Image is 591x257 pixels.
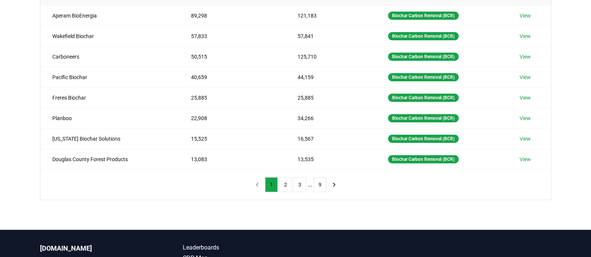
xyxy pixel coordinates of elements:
div: Biochar Carbon Removal (BCR) [388,155,459,163]
button: 9 [314,177,326,192]
a: View [520,12,531,19]
a: View [520,73,531,81]
td: Freres Biochar [40,87,179,108]
td: 57,833 [179,26,286,46]
div: Biochar Carbon Removal (BCR) [388,32,459,40]
a: View [520,135,531,142]
div: Biochar Carbon Removal (BCR) [388,53,459,61]
td: 13,535 [286,149,376,169]
td: Wakefield Biochar [40,26,179,46]
button: 2 [279,177,292,192]
td: 22,908 [179,108,286,128]
td: 50,515 [179,46,286,67]
div: Biochar Carbon Removal (BCR) [388,12,459,20]
td: Aperam BioEnergia [40,5,179,26]
td: 15,525 [179,128,286,149]
div: Biochar Carbon Removal (BCR) [388,114,459,122]
button: 3 [293,177,306,192]
p: [DOMAIN_NAME] [40,243,153,254]
a: View [520,94,531,101]
div: Biochar Carbon Removal (BCR) [388,94,459,102]
a: View [520,32,531,40]
li: ... [308,180,312,189]
td: 25,885 [286,87,376,108]
td: 57,841 [286,26,376,46]
td: Planboo [40,108,179,128]
td: 13,083 [179,149,286,169]
td: [US_STATE] Biochar Solutions [40,128,179,149]
td: Carboneers [40,46,179,67]
a: View [520,156,531,163]
td: Pacific Biochar [40,67,179,87]
div: Biochar Carbon Removal (BCR) [388,135,459,143]
button: 1 [265,177,278,192]
td: 34,266 [286,108,376,128]
td: 40,659 [179,67,286,87]
td: 25,885 [179,87,286,108]
td: 89,298 [179,5,286,26]
td: Douglas County Forest Products [40,149,179,169]
td: 121,183 [286,5,376,26]
a: Leaderboards [183,243,296,252]
div: Biochar Carbon Removal (BCR) [388,73,459,81]
button: next page [328,177,341,192]
td: 16,567 [286,128,376,149]
td: 125,710 [286,46,376,67]
a: View [520,115,531,122]
a: View [520,53,531,60]
td: 44,159 [286,67,376,87]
